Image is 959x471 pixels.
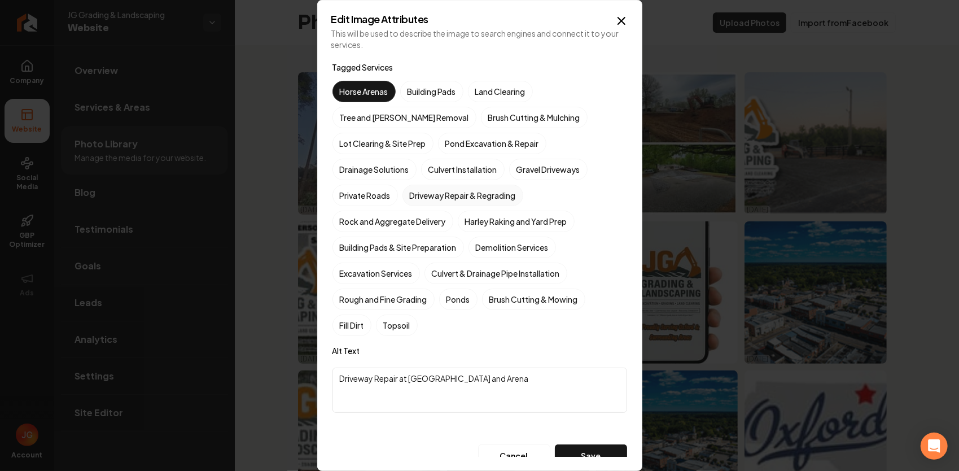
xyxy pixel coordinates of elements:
[332,133,433,154] label: Lot Clearing & Site Prep
[332,62,393,72] label: Tagged Services
[332,159,417,180] label: Drainage Solutions
[555,444,627,467] button: Save
[509,159,588,180] label: Gravel Driveways
[332,237,464,258] label: Building Pads & Site Preparation
[332,368,627,413] textarea: Driveway Repair at [GEOGRAPHIC_DATA] and Arena
[468,81,533,102] label: Land Clearing
[332,81,396,102] label: Horse Arenas
[438,133,546,154] label: Pond Excavation & Repair
[331,14,628,24] h2: Edit Image Attributes
[458,211,575,232] label: Harley Raking and Yard Prep
[332,211,453,232] label: Rock and Aggregate Delivery
[331,28,628,50] p: This will be used to describe the image to search engines and connect it to your services.
[332,345,627,356] label: Alt Text
[332,263,420,284] label: Excavation Services
[332,107,476,128] label: Tree and [PERSON_NAME] Removal
[421,159,505,180] label: Culvert Installation
[376,315,418,336] label: Topsoil
[332,185,398,206] label: Private Roads
[478,444,550,467] button: Cancel
[402,185,523,206] label: Driveway Repair & Regrading
[332,315,371,336] label: Fill Dirt
[482,289,585,310] label: Brush Cutting & Mowing
[481,107,588,128] label: Brush Cutting & Mulching
[400,81,463,102] label: Building Pads
[424,263,567,284] label: Culvert & Drainage Pipe Installation
[468,237,556,258] label: Demolition Services
[439,289,478,310] label: Ponds
[332,289,435,310] label: Rough and Fine Grading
